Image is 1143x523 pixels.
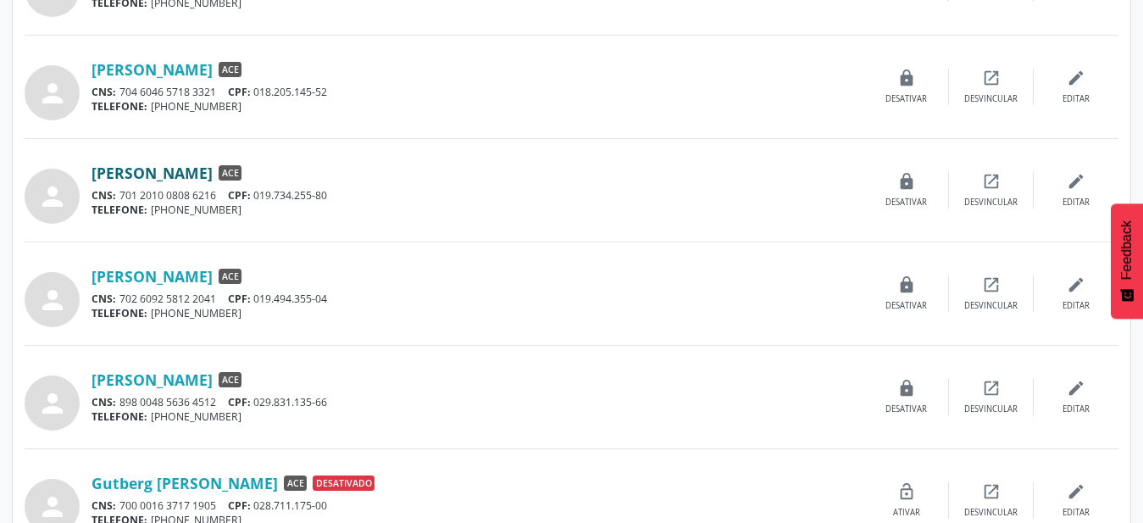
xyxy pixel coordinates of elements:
i: open_in_new [982,69,1001,87]
span: ACE [219,165,241,181]
span: CNS: [92,292,116,306]
span: CNS: [92,85,116,99]
span: ACE [219,62,241,77]
i: lock [897,275,916,294]
div: 700 0016 3717 1905 028.711.175-00 [92,498,864,513]
div: Editar [1063,507,1090,519]
span: ACE [284,476,307,491]
i: edit [1067,69,1085,87]
span: CPF: [228,395,251,409]
span: CPF: [228,292,251,306]
div: 702 6092 5812 2041 019.494.355-04 [92,292,864,306]
div: Editar [1063,93,1090,105]
a: [PERSON_NAME] [92,164,213,182]
a: Gutberg [PERSON_NAME] [92,474,278,492]
div: Desvincular [964,507,1018,519]
i: lock_open [897,482,916,501]
span: CPF: [228,85,251,99]
span: CNS: [92,188,116,203]
div: Editar [1063,300,1090,312]
span: CPF: [228,498,251,513]
i: edit [1067,172,1085,191]
div: [PHONE_NUMBER] [92,306,864,320]
i: person [37,181,68,212]
i: person [37,388,68,419]
a: [PERSON_NAME] [92,60,213,79]
div: Desvincular [964,300,1018,312]
a: [PERSON_NAME] [92,267,213,286]
button: Feedback - Mostrar pesquisa [1111,203,1143,319]
span: TELEFONE: [92,306,147,320]
div: Desativar [885,403,927,415]
i: edit [1067,275,1085,294]
div: 701 2010 0808 6216 019.734.255-80 [92,188,864,203]
i: open_in_new [982,482,1001,501]
div: [PHONE_NUMBER] [92,203,864,217]
i: open_in_new [982,379,1001,398]
span: ACE [219,269,241,284]
a: [PERSON_NAME] [92,370,213,389]
div: Desvincular [964,93,1018,105]
span: Desativado [313,476,375,491]
span: CNS: [92,395,116,409]
div: [PHONE_NUMBER] [92,99,864,114]
span: Feedback [1119,220,1135,280]
div: Editar [1063,403,1090,415]
i: open_in_new [982,172,1001,191]
span: ACE [219,372,241,387]
i: lock [897,379,916,398]
i: lock [897,172,916,191]
span: TELEFONE: [92,99,147,114]
div: Ativar [893,507,920,519]
span: TELEFONE: [92,409,147,424]
i: edit [1067,482,1085,501]
div: 898 0048 5636 4512 029.831.135-66 [92,395,864,409]
div: Desativar [885,300,927,312]
div: 704 6046 5718 3321 018.205.145-52 [92,85,864,99]
div: [PHONE_NUMBER] [92,409,864,424]
span: TELEFONE: [92,203,147,217]
div: Desativar [885,93,927,105]
span: CNS: [92,498,116,513]
div: Editar [1063,197,1090,209]
span: CPF: [228,188,251,203]
div: Desvincular [964,403,1018,415]
div: Desativar [885,197,927,209]
i: open_in_new [982,275,1001,294]
i: person [37,285,68,315]
i: person [37,78,68,108]
i: lock [897,69,916,87]
i: person [37,492,68,522]
i: edit [1067,379,1085,398]
div: Desvincular [964,197,1018,209]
